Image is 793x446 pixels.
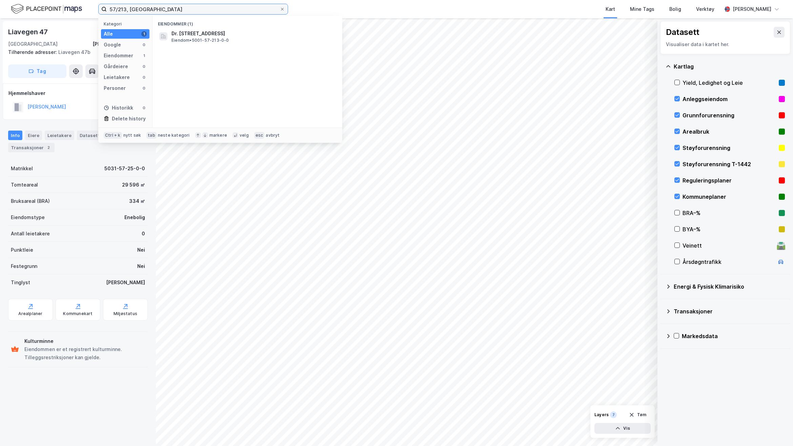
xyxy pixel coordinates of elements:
[106,278,145,287] div: [PERSON_NAME]
[8,89,147,97] div: Hjemmelshaver
[674,283,785,291] div: Energi & Fysisk Klimarisiko
[141,105,147,111] div: 0
[171,38,229,43] span: Eiendom • 5001-57-213-0-0
[104,84,126,92] div: Personer
[104,30,113,38] div: Alle
[104,41,121,49] div: Google
[141,85,147,91] div: 0
[209,133,227,138] div: markere
[123,133,141,138] div: nytt søk
[11,3,82,15] img: logo.f888ab2527a4732fd821a326f86c7f29.svg
[24,345,145,362] div: Eiendommen er et registrert kulturminne. Tilleggsrestriksjoner kan gjelde.
[104,73,130,81] div: Leietakere
[11,181,38,189] div: Tomteareal
[683,176,776,185] div: Reguleringsplaner
[141,53,147,58] div: 1
[93,40,148,48] div: [PERSON_NAME], 57/25
[45,131,74,140] div: Leietakere
[104,52,133,60] div: Eiendommer
[141,42,147,47] div: 0
[683,258,774,266] div: Årsdøgntrafikk
[124,213,145,221] div: Enebolig
[8,48,142,56] div: Liavegen 47b
[266,133,280,138] div: avbryt
[137,262,145,270] div: Nei
[158,133,190,138] div: neste kategori
[24,337,145,345] div: Kulturminne
[8,131,22,140] div: Info
[733,5,771,13] div: [PERSON_NAME]
[683,111,776,119] div: Grunnforurensning
[25,131,42,140] div: Eiere
[141,64,147,69] div: 0
[8,49,58,55] span: Tilhørende adresser:
[254,132,265,139] div: esc
[11,246,33,254] div: Punktleie
[11,213,45,221] div: Eiendomstype
[683,160,776,168] div: Støyforurensning T-1442
[171,30,334,38] span: Dr. [STREET_ADDRESS]
[112,115,146,123] div: Delete history
[18,311,42,316] div: Arealplaner
[104,132,122,139] div: Ctrl + k
[141,75,147,80] div: 0
[114,311,137,316] div: Miljøstatus
[11,164,33,173] div: Matrikkel
[776,241,786,250] div: 🛣️
[674,307,785,315] div: Transaksjoner
[11,230,50,238] div: Antall leietakere
[104,21,149,26] div: Kategori
[594,412,609,418] div: Layers
[104,164,145,173] div: 5031-57-25-0-0
[129,197,145,205] div: 334 ㎡
[696,5,714,13] div: Verktøy
[8,143,55,152] div: Transaksjoner
[45,144,52,151] div: 2
[683,79,776,87] div: Yield, Ledighet og Leie
[669,5,681,13] div: Bolig
[63,311,93,316] div: Kommunekart
[11,197,50,205] div: Bruksareal (BRA)
[11,278,30,287] div: Tinglyst
[683,193,776,201] div: Kommuneplaner
[240,133,249,138] div: velg
[674,62,785,71] div: Kartlag
[610,411,617,418] div: 7
[683,209,776,217] div: BRA–%
[683,95,776,103] div: Anleggseiendom
[683,225,776,233] div: BYA–%
[683,128,776,136] div: Arealbruk
[682,332,785,340] div: Markedsdata
[152,16,342,28] div: Eiendommer (1)
[8,26,49,37] div: Liavegen 47
[759,413,793,446] div: Kontrollprogram for chat
[759,413,793,446] iframe: Chat Widget
[630,5,654,13] div: Mine Tags
[8,64,66,78] button: Tag
[142,230,145,238] div: 0
[666,27,699,38] div: Datasett
[8,40,58,48] div: [GEOGRAPHIC_DATA]
[141,31,147,37] div: 1
[666,40,785,49] div: Visualiser data i kartet her.
[122,181,145,189] div: 29 596 ㎡
[77,131,102,140] div: Datasett
[683,241,774,250] div: Veinett
[107,4,280,14] input: Søk på adresse, matrikkel, gårdeiere, leietakere eller personer
[594,423,651,434] button: Vis
[606,5,615,13] div: Kart
[137,246,145,254] div: Nei
[104,104,133,112] div: Historikk
[625,409,651,420] button: Tøm
[104,62,128,71] div: Gårdeiere
[683,144,776,152] div: Støyforurensning
[146,132,157,139] div: tab
[11,262,37,270] div: Festegrunn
